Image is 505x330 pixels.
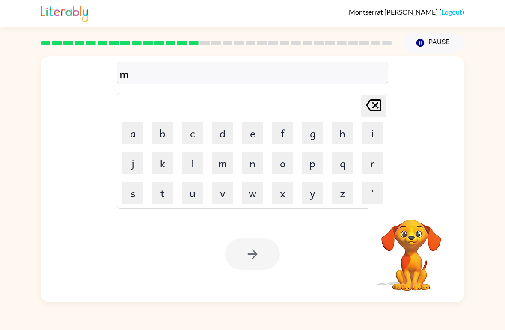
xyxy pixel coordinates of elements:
button: a [122,122,143,144]
span: Montserrat [PERSON_NAME] [349,8,439,16]
button: s [122,182,143,204]
button: c [182,122,203,144]
div: ( ) [349,8,464,16]
img: Literably [41,3,88,22]
button: w [242,182,263,204]
button: d [212,122,233,144]
button: r [362,152,383,174]
a: Logout [441,8,462,16]
video: Your browser must support playing .mp4 files to use Literably. Please try using another browser. [368,206,454,292]
button: m [212,152,233,174]
div: m [119,65,386,83]
button: Pause [402,33,464,53]
button: f [272,122,293,144]
button: y [302,182,323,204]
button: ' [362,182,383,204]
button: j [122,152,143,174]
button: l [182,152,203,174]
button: n [242,152,263,174]
button: h [332,122,353,144]
button: e [242,122,263,144]
button: o [272,152,293,174]
button: v [212,182,233,204]
button: z [332,182,353,204]
button: p [302,152,323,174]
button: g [302,122,323,144]
button: i [362,122,383,144]
button: k [152,152,173,174]
button: q [332,152,353,174]
button: u [182,182,203,204]
button: b [152,122,173,144]
button: t [152,182,173,204]
button: x [272,182,293,204]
